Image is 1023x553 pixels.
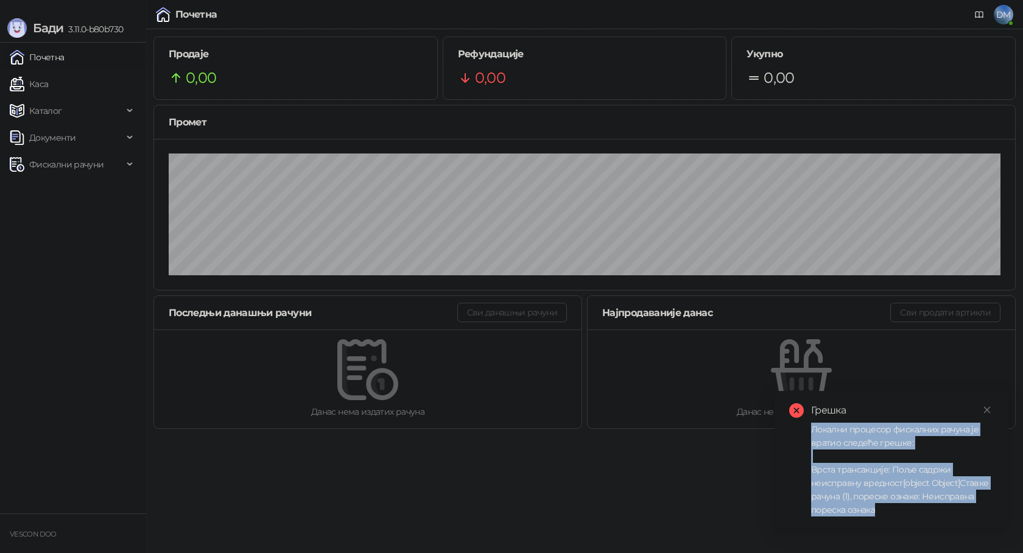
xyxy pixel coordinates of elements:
h5: Укупно [747,47,1000,62]
div: Данас нема продатих артикала [607,405,996,418]
span: close [983,406,991,414]
span: Документи [29,125,76,150]
div: Локални процесор фискалних рачуна је вратио следеће грешке: Врста трансакције: Поље садржи неиспр... [811,423,994,516]
h5: Продаје [169,47,423,62]
a: Close [980,403,994,417]
span: close-circle [789,403,804,418]
div: Почетна [175,10,217,19]
a: Документација [969,5,989,24]
span: 3.11.0-b80b730 [63,24,123,35]
span: 0,00 [764,66,794,90]
div: Последњи данашњи рачуни [169,305,457,320]
span: Фискални рачуни [29,152,104,177]
a: Почетна [10,45,65,69]
span: DM [994,5,1013,24]
button: Сви продати артикли [890,303,1000,322]
div: Најпродаваније данас [602,305,890,320]
span: Бади [33,21,63,35]
div: Грешка [811,403,994,418]
img: Logo [7,18,27,38]
small: VESCON DOO [10,530,57,538]
span: 0,00 [186,66,216,90]
span: Каталог [29,99,62,123]
a: Каса [10,72,48,96]
div: Данас нема издатих рачуна [174,405,562,418]
button: Сви данашњи рачуни [457,303,567,322]
span: 0,00 [475,66,505,90]
div: Промет [169,114,1000,130]
h5: Рефундације [458,47,712,62]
